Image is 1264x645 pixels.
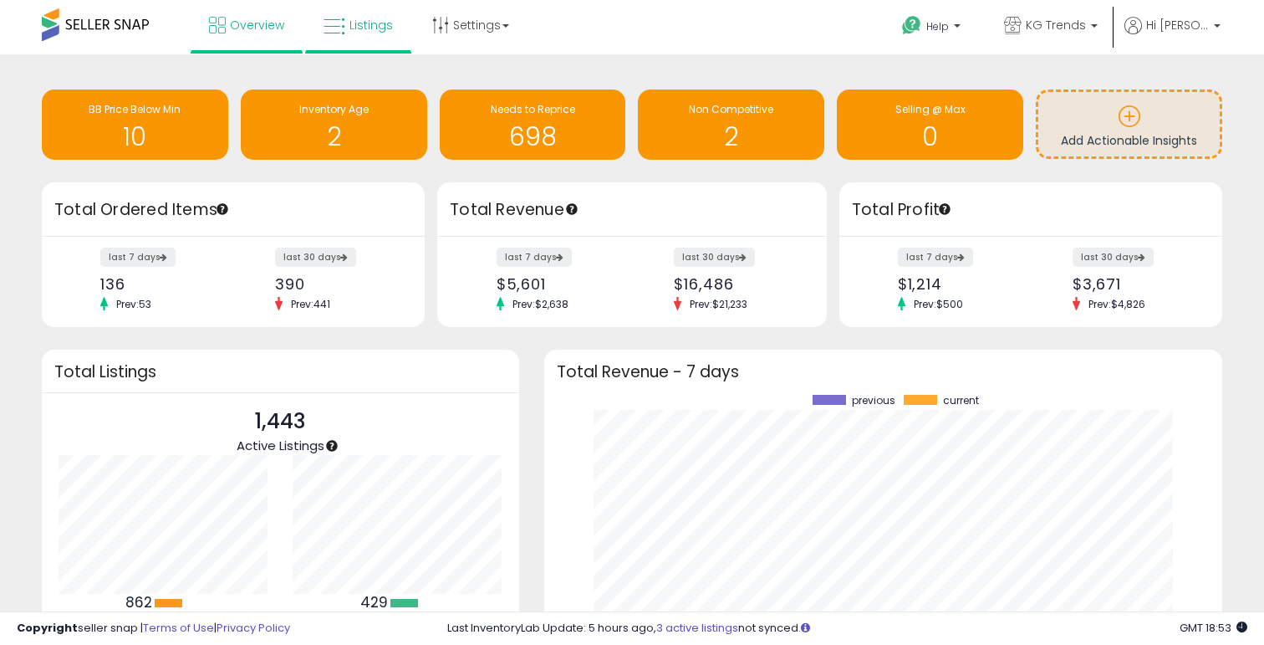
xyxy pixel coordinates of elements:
a: Privacy Policy [217,620,290,636]
span: previous [852,395,895,407]
b: 429 [360,592,388,612]
h3: Total Profit [852,198,1210,222]
strong: Copyright [17,620,78,636]
a: Terms of Use [143,620,214,636]
a: 3 active listings [656,620,738,636]
div: $3,671 [1073,275,1193,293]
a: BB Price Below Min 10 [42,90,228,160]
label: last 7 days [100,248,176,267]
span: 2025-08-15 18:53 GMT [1180,620,1247,636]
div: Tooltip anchor [937,202,952,217]
a: Inventory Age 2 [241,90,427,160]
span: current [943,395,979,407]
span: Prev: $21,233 [681,297,756,311]
span: Prev: $2,638 [504,297,577,311]
div: 136 [100,275,221,293]
span: Prev: $500 [905,297,971,311]
a: Non Competitive 2 [638,90,824,160]
span: Needs to Reprice [491,102,575,116]
i: Click here to read more about un-synced listings. [801,622,810,633]
span: Add Actionable Insights [1061,132,1197,149]
a: Help [889,3,977,54]
div: 390 [275,275,395,293]
span: Help [926,19,949,33]
h1: 10 [50,123,220,151]
div: Last InventoryLab Update: 5 hours ago, not synced. [447,621,1247,637]
i: Get Help [901,15,922,36]
span: Active Listings [237,437,324,454]
a: Hi [PERSON_NAME] [1124,17,1221,54]
a: Selling @ Max 0 [837,90,1023,160]
h1: 2 [249,123,419,151]
div: Tooltip anchor [215,202,230,217]
div: $16,486 [674,275,797,293]
div: Tooltip anchor [324,438,339,453]
label: last 7 days [497,248,572,267]
h3: Total Revenue - 7 days [557,366,1210,378]
span: Listings [349,17,393,33]
h3: Total Listings [54,366,507,378]
a: Needs to Reprice 698 [440,90,626,160]
a: Add Actionable Insights [1038,92,1220,156]
div: seller snap | | [17,621,290,637]
div: Repriced [360,611,436,624]
h1: 2 [646,123,816,151]
b: 862 [125,592,152,612]
div: FBA [125,611,201,624]
div: $1,214 [898,275,1018,293]
span: Hi [PERSON_NAME] [1146,17,1209,33]
span: BB Price Below Min [89,102,181,116]
span: Prev: 441 [283,297,339,311]
h3: Total Ordered Items [54,198,412,222]
h1: 698 [448,123,618,151]
label: last 30 days [275,248,356,267]
span: Prev: $4,826 [1080,297,1154,311]
span: Overview [230,17,284,33]
span: Prev: 53 [108,297,160,311]
div: $5,601 [497,275,619,293]
span: Inventory Age [299,102,369,116]
h1: 0 [845,123,1015,151]
span: Selling @ Max [895,102,966,116]
h3: Total Revenue [450,198,814,222]
span: KG Trends [1026,17,1086,33]
div: Tooltip anchor [564,202,579,217]
label: last 30 days [1073,248,1154,267]
span: Non Competitive [689,102,773,116]
label: last 30 days [674,248,755,267]
p: 1,443 [237,406,324,438]
label: last 7 days [898,248,973,267]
